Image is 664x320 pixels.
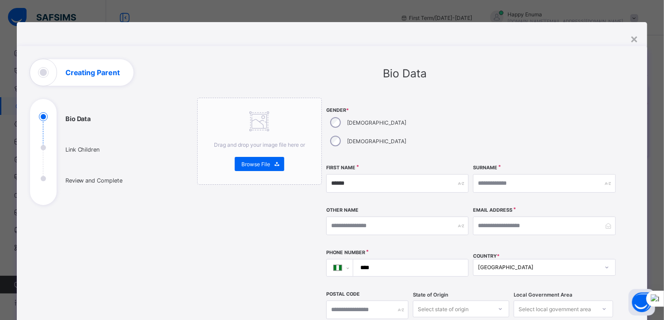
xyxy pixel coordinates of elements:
[418,301,469,317] div: Select state of origin
[347,138,406,145] label: [DEMOGRAPHIC_DATA]
[326,207,359,213] label: Other Name
[473,253,500,259] span: COUNTRY
[214,141,305,148] span: Drag and drop your image file here or
[473,165,497,171] label: Surname
[478,264,599,271] div: [GEOGRAPHIC_DATA]
[65,69,120,76] h1: Creating Parent
[326,165,355,171] label: First Name
[514,292,572,298] span: Local Government Area
[197,98,322,185] div: Drag and drop your image file here orBrowse File
[413,292,448,298] span: State of Origin
[473,207,512,213] label: Email Address
[347,119,406,126] label: [DEMOGRAPHIC_DATA]
[326,250,365,255] label: Phone Number
[241,161,270,168] span: Browse File
[630,31,638,46] div: ×
[519,301,591,317] div: Select local government area
[629,289,655,316] button: Open asap
[383,67,427,80] span: Bio Data
[326,291,360,297] label: Postal Code
[326,107,469,113] span: Gender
